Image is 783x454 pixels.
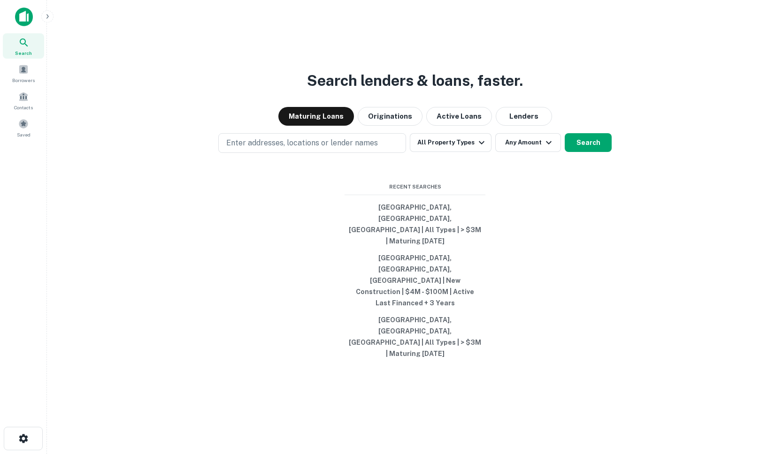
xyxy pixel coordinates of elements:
[345,250,485,311] button: [GEOGRAPHIC_DATA], [GEOGRAPHIC_DATA], [GEOGRAPHIC_DATA] | New Construction | $4M - $100M | Active...
[307,69,523,92] h3: Search lenders & loans, faster.
[3,33,44,59] a: Search
[14,104,33,111] span: Contacts
[345,311,485,362] button: [GEOGRAPHIC_DATA], [GEOGRAPHIC_DATA], [GEOGRAPHIC_DATA] | All Types | > $3M | Maturing [DATE]
[496,107,552,126] button: Lenders
[218,133,406,153] button: Enter addresses, locations or lender names
[345,183,485,191] span: Recent Searches
[495,133,561,152] button: Any Amount
[15,8,33,26] img: capitalize-icon.png
[3,115,44,140] a: Saved
[3,88,44,113] a: Contacts
[736,379,783,424] iframe: Chat Widget
[345,199,485,250] button: [GEOGRAPHIC_DATA], [GEOGRAPHIC_DATA], [GEOGRAPHIC_DATA] | All Types | > $3M | Maturing [DATE]
[358,107,422,126] button: Originations
[3,61,44,86] a: Borrowers
[426,107,492,126] button: Active Loans
[565,133,612,152] button: Search
[226,137,378,149] p: Enter addresses, locations or lender names
[12,76,35,84] span: Borrowers
[410,133,491,152] button: All Property Types
[278,107,354,126] button: Maturing Loans
[15,49,32,57] span: Search
[17,131,31,138] span: Saved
